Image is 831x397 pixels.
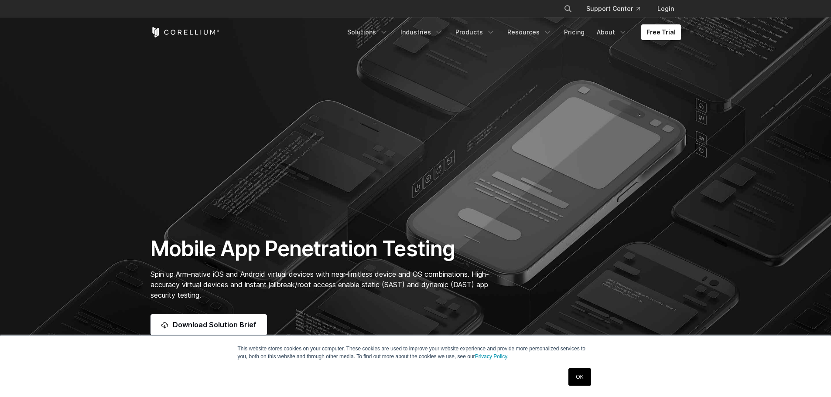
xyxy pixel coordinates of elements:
a: Products [450,24,500,40]
a: OK [568,368,591,386]
span: Spin up Arm-native iOS and Android virtual devices with near-limitless device and OS combinations... [150,270,489,299]
a: Resources [502,24,557,40]
a: Support Center [579,1,647,17]
a: Pricing [559,24,590,40]
div: Navigation Menu [553,1,681,17]
a: Free Trial [641,24,681,40]
p: This website stores cookies on your computer. These cookies are used to improve your website expe... [238,345,594,360]
div: Navigation Menu [342,24,681,40]
a: Corellium Home [150,27,220,37]
span: Download Solution Brief [173,319,256,330]
a: Solutions [342,24,393,40]
a: Privacy Policy. [475,353,509,360]
a: Industries [395,24,448,40]
a: About [592,24,633,40]
a: Download Solution Brief [150,314,267,335]
button: Search [560,1,576,17]
h1: Mobile App Penetration Testing [150,236,498,262]
a: Login [650,1,681,17]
